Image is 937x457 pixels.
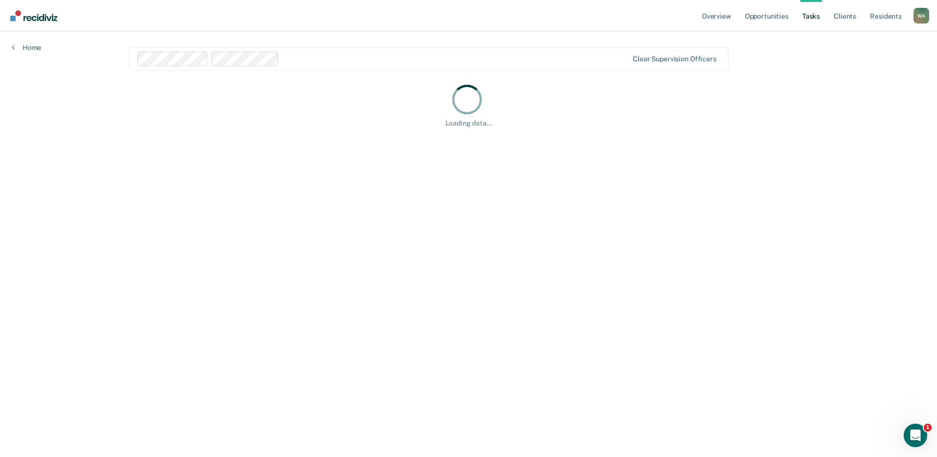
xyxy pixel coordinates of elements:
[10,10,57,21] img: Recidiviz
[924,424,932,432] span: 1
[913,8,929,24] div: W A
[913,8,929,24] button: Profile dropdown button
[633,55,716,63] div: Clear supervision officers
[12,43,41,52] a: Home
[445,119,492,127] div: Loading data...
[904,424,927,447] iframe: Intercom live chat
